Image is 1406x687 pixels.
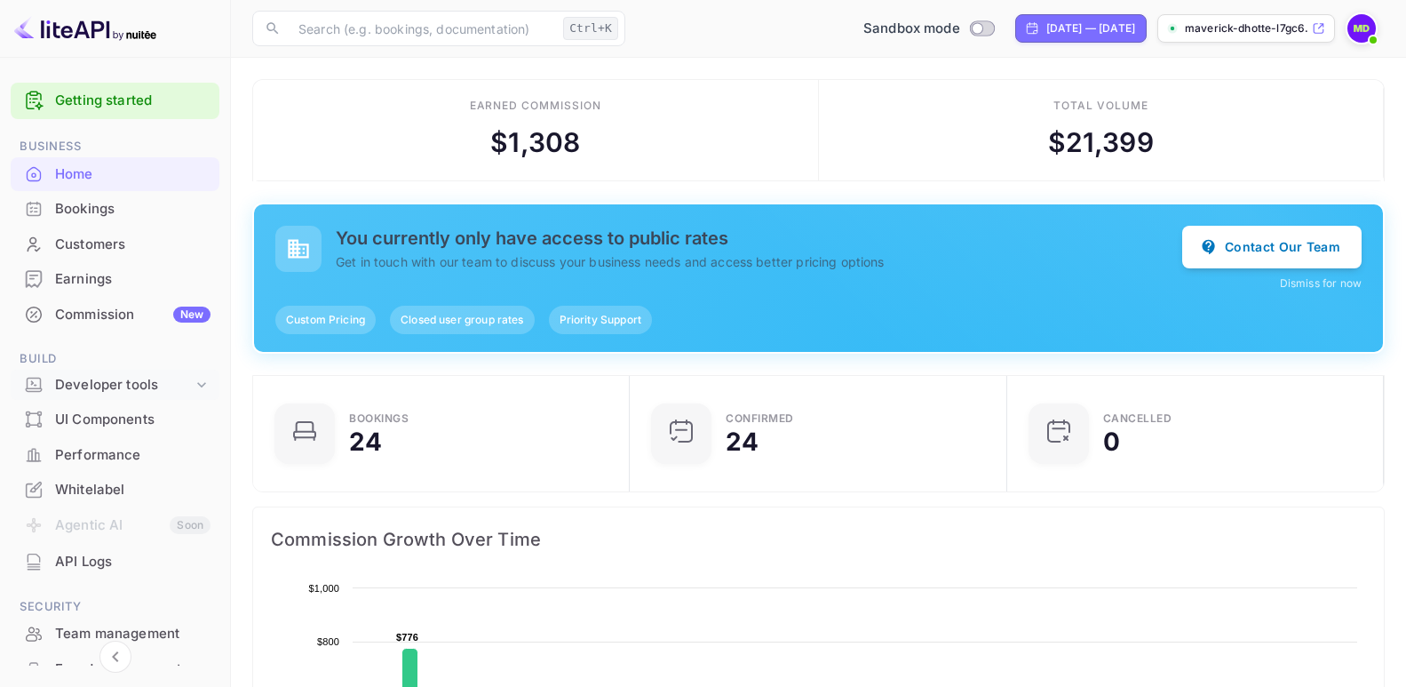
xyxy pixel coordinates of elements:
[55,305,211,325] div: Commission
[349,429,382,454] div: 24
[349,413,409,424] div: Bookings
[1046,20,1135,36] div: [DATE] — [DATE]
[99,641,131,673] button: Collapse navigation
[173,307,211,323] div: New
[55,410,211,430] div: UI Components
[55,659,211,680] div: Fraud management
[11,349,219,369] span: Build
[856,19,1001,39] div: Switch to Production mode
[11,438,219,471] a: Performance
[11,137,219,156] span: Business
[11,403,219,437] div: UI Components
[55,552,211,572] div: API Logs
[55,375,193,395] div: Developer tools
[288,11,556,46] input: Search (e.g. bookings, documentation)
[11,597,219,617] span: Security
[11,157,219,190] a: Home
[11,228,219,262] div: Customers
[11,473,219,506] a: Whitelabel
[1103,413,1172,424] div: CANCELLED
[1103,429,1120,454] div: 0
[11,157,219,192] div: Home
[470,98,601,114] div: Earned commission
[55,235,211,255] div: Customers
[55,480,211,500] div: Whitelabel
[390,312,534,328] span: Closed user group rates
[11,370,219,401] div: Developer tools
[1182,226,1362,268] button: Contact Our Team
[317,636,339,647] text: $800
[11,473,219,507] div: Whitelabel
[11,298,219,332] div: CommissionNew
[11,545,219,579] div: API Logs
[11,192,219,227] div: Bookings
[11,192,219,225] a: Bookings
[726,413,794,424] div: Confirmed
[336,228,1182,249] h5: You currently only have access to public rates
[11,617,219,650] a: Team management
[336,252,1182,271] p: Get in touch with our team to discuss your business needs and access better pricing options
[11,617,219,651] div: Team management
[11,403,219,435] a: UI Components
[11,262,219,295] a: Earnings
[55,164,211,185] div: Home
[1347,14,1376,43] img: Maverick Dhotte
[271,525,1366,554] span: Commission Growth Over Time
[11,438,219,473] div: Performance
[490,123,580,163] div: $ 1,308
[1048,123,1154,163] div: $ 21,399
[1185,20,1308,36] p: maverick-dhotte-l7gc6....
[11,545,219,578] a: API Logs
[55,445,211,466] div: Performance
[11,228,219,260] a: Customers
[396,632,418,643] text: $776
[11,262,219,297] div: Earnings
[726,429,759,454] div: 24
[308,583,339,594] text: $1,000
[863,19,960,39] span: Sandbox mode
[549,312,652,328] span: Priority Support
[1053,98,1148,114] div: Total volume
[55,199,211,220] div: Bookings
[11,83,219,119] div: Getting started
[11,652,219,685] a: Fraud management
[1280,276,1362,292] button: Dismiss for now
[275,312,376,328] span: Custom Pricing
[14,14,156,43] img: LiteAPI logo
[563,17,618,40] div: Ctrl+K
[55,269,211,290] div: Earnings
[55,91,211,111] a: Getting started
[11,298,219,331] a: CommissionNew
[55,624,211,644] div: Team management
